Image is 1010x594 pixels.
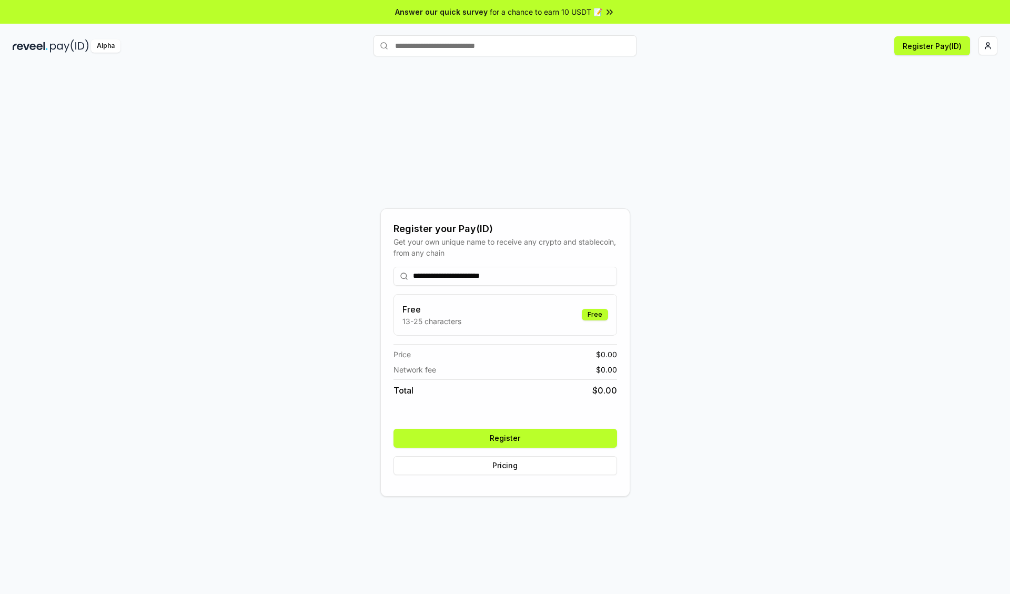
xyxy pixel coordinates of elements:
[402,303,461,316] h3: Free
[393,456,617,475] button: Pricing
[393,384,413,397] span: Total
[596,364,617,375] span: $ 0.00
[395,6,488,17] span: Answer our quick survey
[91,39,120,53] div: Alpha
[402,316,461,327] p: 13-25 characters
[490,6,602,17] span: for a chance to earn 10 USDT 📝
[393,222,617,236] div: Register your Pay(ID)
[393,429,617,448] button: Register
[13,39,48,53] img: reveel_dark
[582,309,608,320] div: Free
[393,364,436,375] span: Network fee
[894,36,970,55] button: Register Pay(ID)
[393,236,617,258] div: Get your own unique name to receive any crypto and stablecoin, from any chain
[50,39,89,53] img: pay_id
[596,349,617,360] span: $ 0.00
[393,349,411,360] span: Price
[592,384,617,397] span: $ 0.00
